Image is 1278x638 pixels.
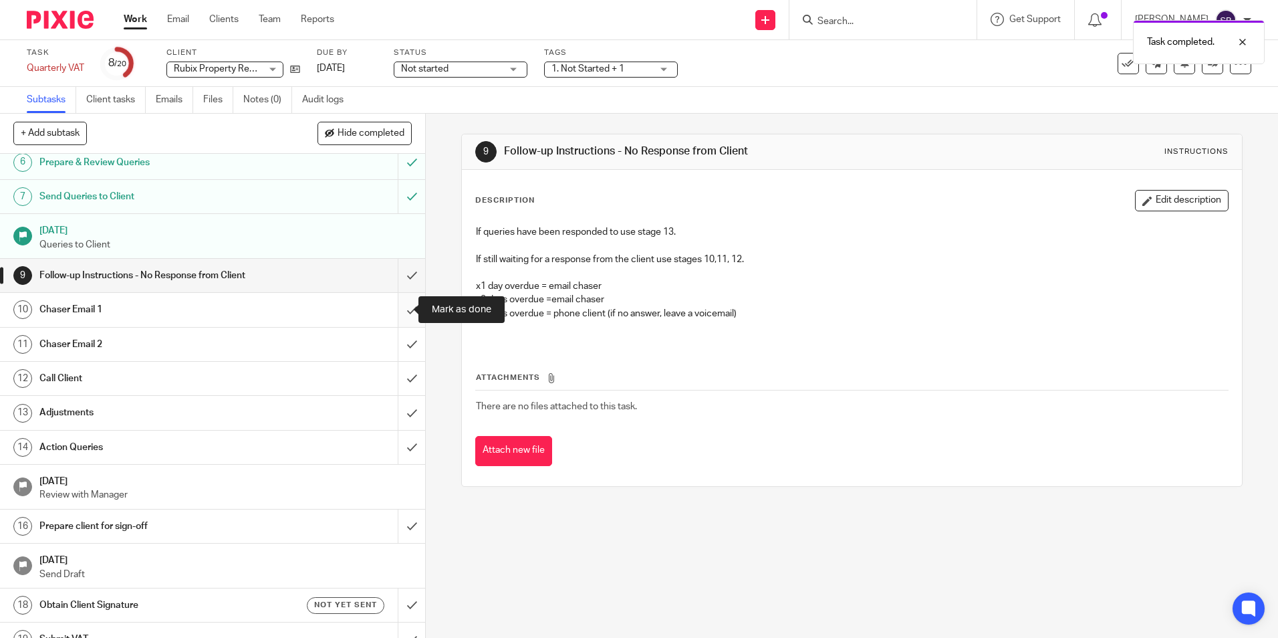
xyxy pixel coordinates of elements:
label: Task [27,47,84,58]
h1: Prepare client for sign-off [39,516,269,536]
p: Task completed. [1147,35,1215,49]
div: Instructions [1164,146,1229,157]
img: Pixie [27,11,94,29]
h1: Obtain Client Signature [39,595,269,615]
h1: Adjustments [39,403,269,423]
a: Notes (0) [243,87,292,113]
a: Reports [301,13,334,26]
label: Status [394,47,527,58]
h1: Chaser Email 1 [39,300,269,320]
p: If still waiting for a response from the client use stages 10,11, 12. [476,253,1227,266]
button: Hide completed [317,122,412,144]
a: Email [167,13,189,26]
div: 11 [13,335,32,354]
a: Audit logs [302,87,354,113]
div: 14 [13,438,32,457]
span: Rubix Property Repair Ltd [174,64,281,74]
h1: Follow-up Instructions - No Response from Client [39,265,269,286]
div: 10 [13,300,32,319]
span: Not yet sent [314,599,377,611]
div: 9 [475,141,497,163]
p: x2 days overdue =email chaser [476,293,1227,306]
a: Clients [209,13,239,26]
p: Review with Manager [39,488,412,502]
span: There are no files attached to this task. [476,402,637,411]
p: If queries have been responded to use stage 13. [476,225,1227,239]
p: x1 day overdue = email chaser [476,280,1227,293]
button: + Add subtask [13,122,87,144]
label: Due by [317,47,377,58]
a: Subtasks [27,87,76,113]
p: Send Draft [39,568,412,581]
p: Queries to Client [39,238,412,251]
span: 1. Not Started + 1 [551,64,624,74]
div: 18 [13,596,32,615]
div: 6 [13,153,32,172]
a: Team [259,13,281,26]
span: Hide completed [338,128,404,139]
h1: Send Queries to Client [39,187,269,207]
span: Not started [401,64,449,74]
img: svg%3E [1215,9,1237,31]
small: /20 [114,60,126,68]
div: Quarterly VAT [27,62,84,75]
div: 13 [13,404,32,423]
span: [DATE] [317,64,345,73]
a: Emails [156,87,193,113]
h1: Call Client [39,368,269,389]
div: 12 [13,369,32,388]
div: 7 [13,187,32,206]
a: Files [203,87,233,113]
p: Description [475,195,535,206]
label: Tags [544,47,678,58]
button: Edit description [1135,190,1229,211]
div: 8 [108,56,126,71]
h1: [DATE] [39,221,412,237]
h1: Chaser Email 2 [39,334,269,354]
button: Attach new file [475,436,552,466]
h1: Follow-up Instructions - No Response from Client [504,144,880,158]
p: x3 days overdue = phone client (if no answer, leave a voicemail) [476,307,1227,320]
h1: [DATE] [39,550,412,567]
span: Attachments [476,374,540,381]
a: Client tasks [86,87,146,113]
h1: [DATE] [39,471,412,488]
h1: Action Queries [39,437,269,457]
div: 16 [13,517,32,536]
h1: Prepare & Review Queries [39,152,269,173]
a: Work [124,13,147,26]
label: Client [166,47,300,58]
div: 9 [13,266,32,285]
